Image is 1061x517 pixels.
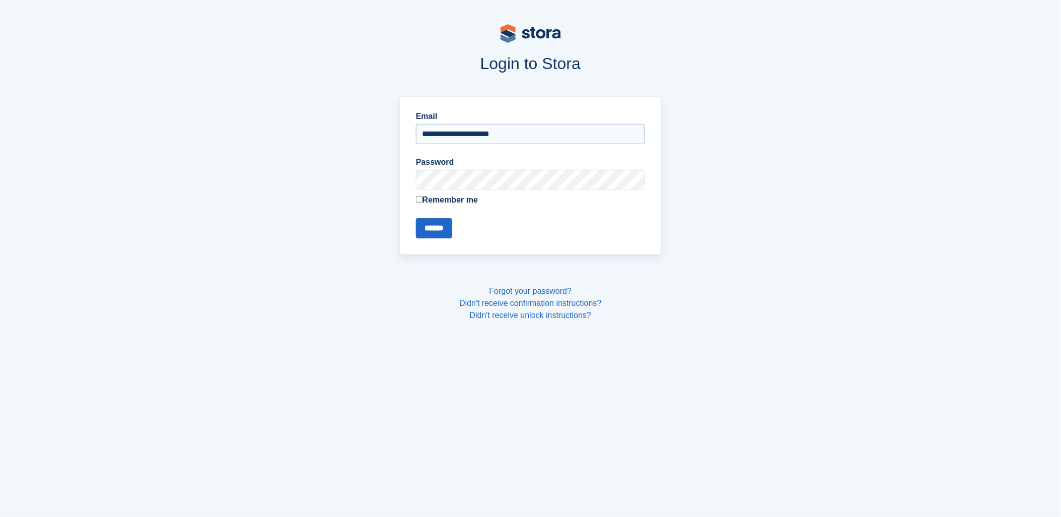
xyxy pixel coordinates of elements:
label: Email [416,110,645,122]
a: Forgot your password? [489,287,572,295]
input: Remember me [416,196,422,203]
img: stora-logo-53a41332b3708ae10de48c4981b4e9114cc0af31d8433b30ea865607fb682f29.svg [501,24,561,43]
a: Didn't receive confirmation instructions? [459,299,601,307]
label: Remember me [416,194,645,206]
h1: Login to Stora [207,54,854,73]
label: Password [416,156,645,168]
a: Didn't receive unlock instructions? [470,311,591,319]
